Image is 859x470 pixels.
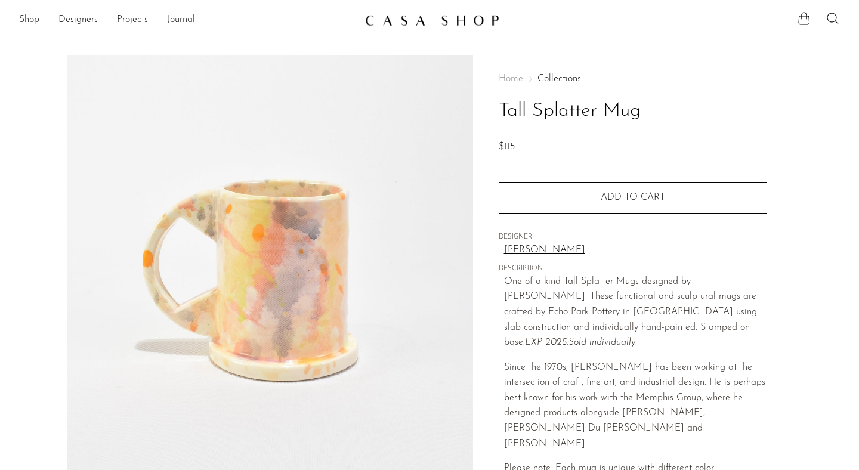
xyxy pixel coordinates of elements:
nav: Desktop navigation [19,10,356,30]
span: DESCRIPTION [499,264,767,274]
ul: NEW HEADER MENU [19,10,356,30]
span: Home [499,74,523,84]
span: $115 [499,142,515,151]
p: One-of-a-kind Tall Splatter Mugs designed by [PERSON_NAME]. These functional and sculptural mugs ... [504,274,767,351]
span: Since the 1970s, [PERSON_NAME] has been working at the intersection of craft, fine art, and indus... [504,363,765,449]
a: Journal [167,13,195,28]
h1: Tall Splatter Mug [499,96,767,126]
nav: Breadcrumbs [499,74,767,84]
span: Add to cart [601,193,665,202]
a: Designers [58,13,98,28]
em: EXP 2025. [525,338,637,347]
a: Shop [19,13,39,28]
a: [PERSON_NAME] [504,243,767,258]
span: Sold individually. [568,338,637,347]
a: Projects [117,13,148,28]
button: Add to cart [499,182,767,213]
a: Collections [537,74,581,84]
span: DESIGNER [499,232,767,243]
